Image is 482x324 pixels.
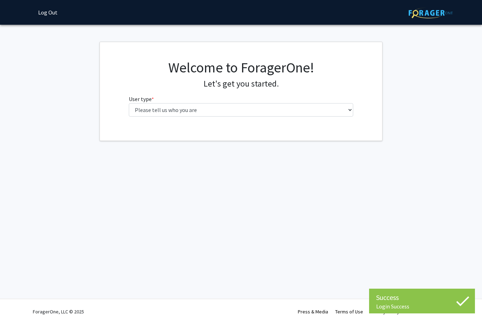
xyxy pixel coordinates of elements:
[335,308,363,315] a: Terms of Use
[376,292,468,303] div: Success
[129,95,154,103] label: User type
[298,308,328,315] a: Press & Media
[33,299,84,324] div: ForagerOne, LLC © 2025
[129,59,354,76] h1: Welcome to ForagerOne!
[376,303,468,310] div: Login Success
[409,7,453,18] img: ForagerOne Logo
[129,79,354,89] h4: Let's get you started.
